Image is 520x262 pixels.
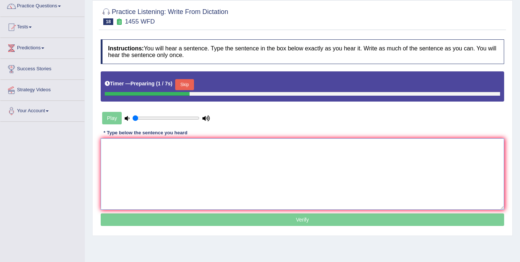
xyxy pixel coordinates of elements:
small: Exam occurring question [115,18,123,25]
b: ( [156,81,158,86]
span: 18 [103,18,113,25]
b: ) [171,81,173,86]
h4: You will hear a sentence. Type the sentence in the box below exactly as you hear it. Write as muc... [101,39,504,64]
a: Strategy Videos [0,80,84,98]
a: Predictions [0,38,84,56]
a: Tests [0,17,84,35]
button: Skip [175,79,194,90]
h5: Timer — [105,81,172,86]
small: 1455 WFD [125,18,155,25]
b: Preparing [131,81,155,86]
a: Success Stories [0,59,84,77]
div: * Type below the sentence you heard [101,129,190,136]
h2: Practice Listening: Write From Dictation [101,7,228,25]
b: Instructions: [108,45,144,52]
a: Your Account [0,101,84,119]
b: 1 / 7s [158,81,171,86]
